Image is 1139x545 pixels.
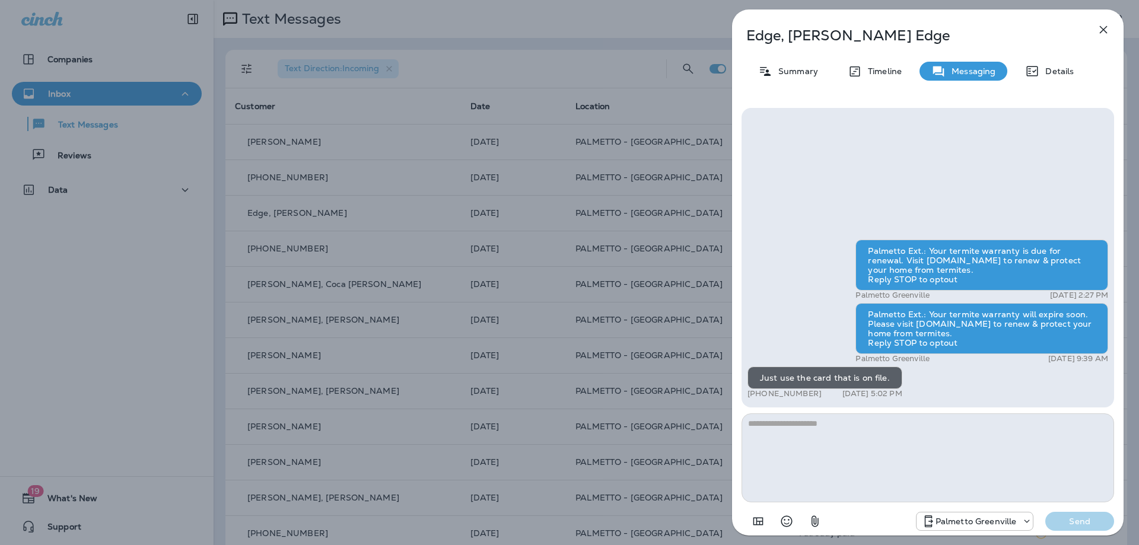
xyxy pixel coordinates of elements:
[746,27,1070,44] p: Edge, [PERSON_NAME] Edge
[855,240,1108,291] div: Palmetto Ext.: Your termite warranty is due for renewal. Visit [DOMAIN_NAME] to renew & protect y...
[855,354,930,364] p: Palmetto Greenville
[842,389,902,399] p: [DATE] 5:02 PM
[1050,291,1108,300] p: [DATE] 2:27 PM
[1039,66,1074,76] p: Details
[855,291,930,300] p: Palmetto Greenville
[946,66,995,76] p: Messaging
[936,517,1017,526] p: Palmetto Greenville
[917,514,1033,528] div: +1 (864) 385-1074
[772,66,818,76] p: Summary
[775,509,798,533] button: Select an emoji
[1048,354,1108,364] p: [DATE] 9:39 AM
[747,366,902,389] div: Just use the card that is on file.
[862,66,902,76] p: Timeline
[746,509,770,533] button: Add in a premade template
[747,389,822,399] p: [PHONE_NUMBER]
[855,303,1108,354] div: Palmetto Ext.: Your termite warranty will expire soon. Please visit [DOMAIN_NAME] to renew & prot...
